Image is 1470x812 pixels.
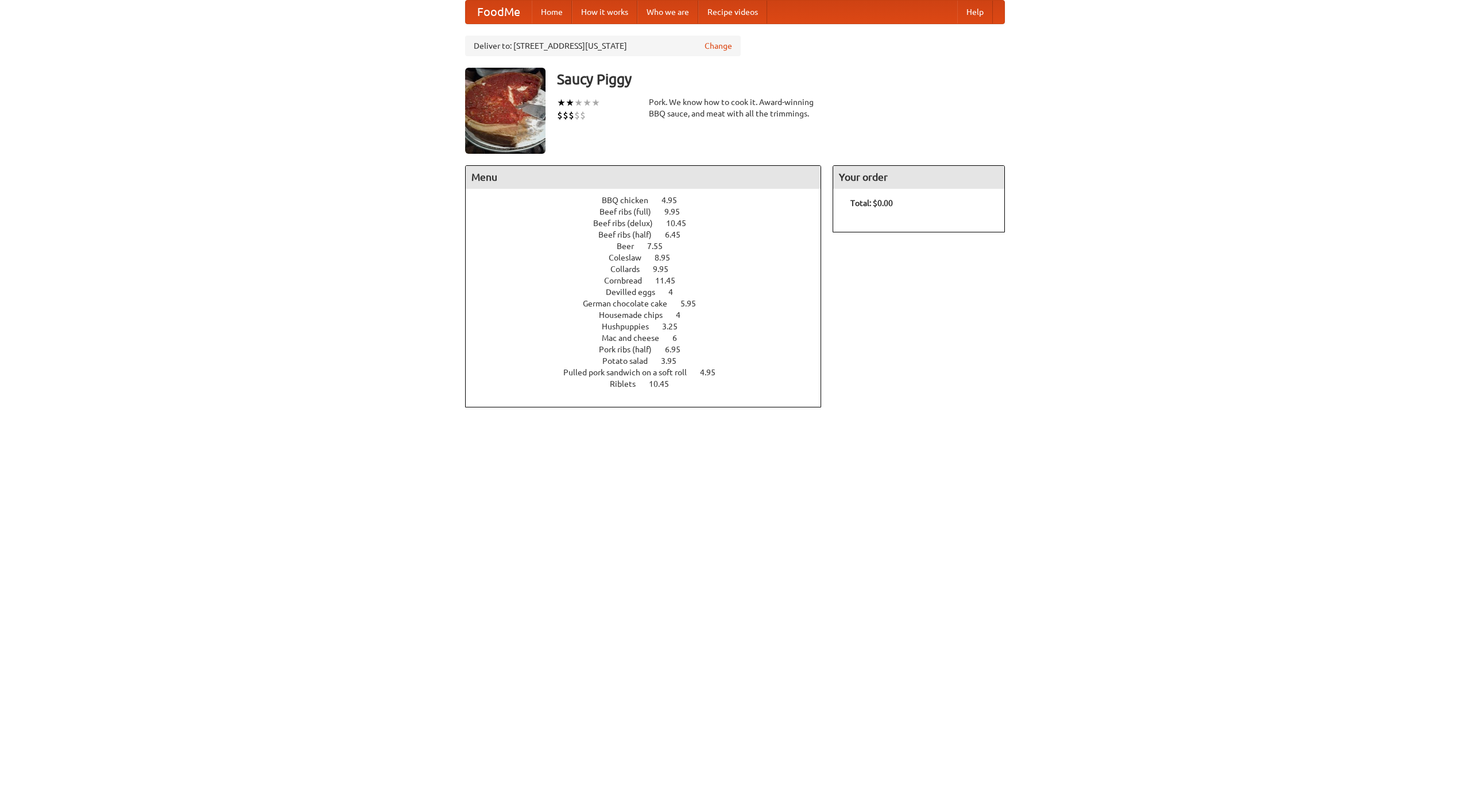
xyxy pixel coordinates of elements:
span: Beef ribs (full) [599,207,663,216]
span: 9.95 [653,265,680,274]
li: $ [568,109,574,122]
a: Pulled pork sandwich on a soft roll 4.95 [563,368,737,377]
span: 5.95 [680,299,707,308]
li: $ [574,109,580,122]
span: Cornbread [604,276,653,285]
span: 7.55 [647,242,674,251]
a: Hushpuppies 3.25 [602,322,699,331]
a: German chocolate cake 5.95 [583,299,717,308]
a: Cornbread 11.45 [604,276,697,285]
span: Pork ribs (half) [599,345,663,354]
a: Recipe videos [698,1,767,24]
span: 6.95 [665,345,692,354]
a: Beef ribs (full) 9.95 [599,207,701,216]
a: Help [957,1,993,24]
div: Pork. We know how to cook it. Award-winning BBQ sauce, and meat with all the trimmings. [649,96,821,119]
span: Housemade chips [599,310,674,320]
li: ★ [566,96,574,109]
span: 4.95 [700,368,727,377]
span: 4 [676,310,692,320]
span: 10.45 [666,219,698,228]
a: Beef ribs (half) 6.45 [598,230,702,239]
a: FoodMe [466,1,532,24]
a: Pork ribs (half) 6.95 [599,345,702,354]
li: ★ [574,96,583,109]
a: Beer 7.55 [617,242,684,251]
span: Potato salad [602,356,659,366]
li: ★ [591,96,600,109]
span: 4.95 [661,196,688,205]
a: Collards 9.95 [610,265,690,274]
span: 10.45 [649,379,680,388]
span: Beef ribs (half) [598,230,663,239]
h3: Saucy Piggy [557,68,1005,91]
span: Beer [617,242,645,251]
a: BBQ chicken 4.95 [602,196,698,205]
span: 3.25 [662,322,689,331]
a: Coleslaw 8.95 [609,253,691,262]
span: Coleslaw [609,253,653,262]
span: Hushpuppies [602,322,660,331]
li: $ [557,109,563,122]
h4: Your order [833,166,1004,189]
a: Beef ribs (delux) 10.45 [593,219,707,228]
li: ★ [557,96,566,109]
h4: Menu [466,166,821,189]
span: 8.95 [655,253,682,262]
a: Home [532,1,572,24]
span: BBQ chicken [602,196,660,205]
a: Housemade chips 4 [599,310,702,320]
a: Devilled eggs 4 [606,287,694,297]
a: Potato salad 3.95 [602,356,698,366]
div: Deliver to: [STREET_ADDRESS][US_STATE] [465,36,741,56]
span: Beef ribs (delux) [593,219,664,228]
a: Riblets 10.45 [610,379,690,388]
a: Mac and cheese 6 [602,333,698,343]
a: Change [705,40,732,52]
span: Devilled eggs [606,287,667,297]
span: Riblets [610,379,647,388]
span: 3.95 [661,356,688,366]
span: Collards [610,265,651,274]
b: Total: $0.00 [850,199,893,208]
img: angular.jpg [465,68,546,154]
li: $ [580,109,586,122]
a: Who we are [637,1,698,24]
span: German chocolate cake [583,299,679,308]
a: How it works [572,1,637,24]
span: 4 [668,287,684,297]
span: 6 [672,333,688,343]
li: ★ [583,96,591,109]
span: 11.45 [655,276,687,285]
span: 6.45 [665,230,692,239]
span: Mac and cheese [602,333,671,343]
li: $ [563,109,568,122]
span: 9.95 [664,207,691,216]
span: Pulled pork sandwich on a soft roll [563,368,698,377]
